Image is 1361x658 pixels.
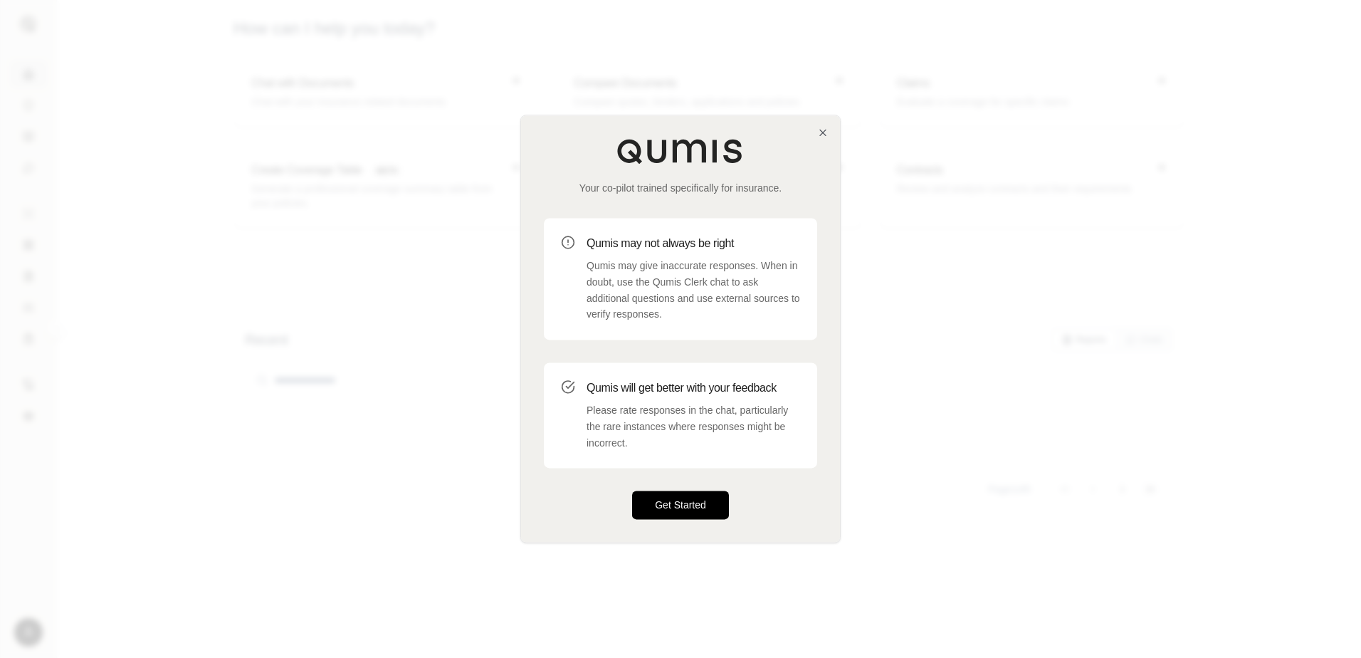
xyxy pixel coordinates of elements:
[587,258,800,323] p: Qumis may give inaccurate responses. When in doubt, use the Qumis Clerk chat to ask additional qu...
[616,138,745,164] img: Qumis Logo
[587,380,800,397] h3: Qumis will get better with your feedback
[632,491,729,520] button: Get Started
[587,402,800,451] p: Please rate responses in the chat, particularly the rare instances where responses might be incor...
[587,235,800,252] h3: Qumis may not always be right
[544,181,817,195] p: Your co-pilot trained specifically for insurance.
